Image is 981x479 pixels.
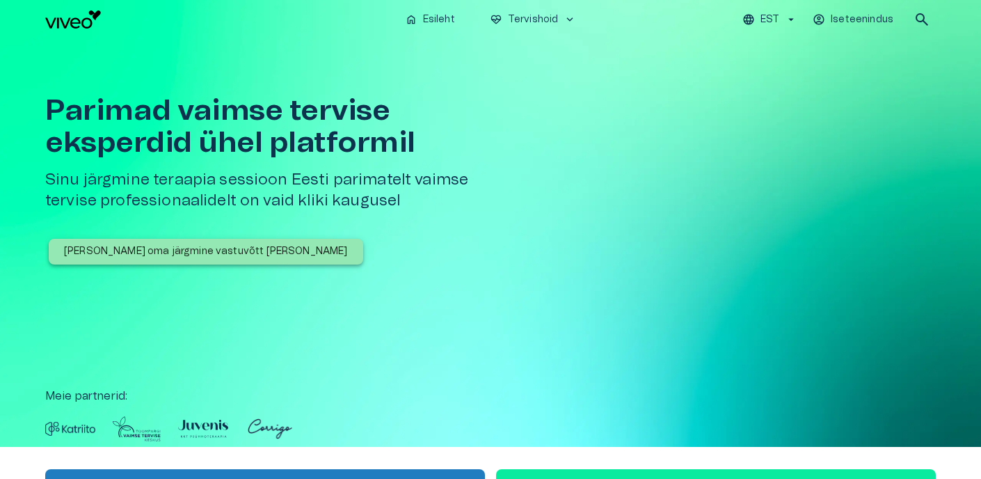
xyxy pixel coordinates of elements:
button: open search modal [908,6,936,33]
span: home [405,13,417,26]
p: Esileht [423,13,455,27]
button: Iseteenindus [811,10,897,30]
p: EST [760,13,779,27]
button: ecg_heartTervishoidkeyboard_arrow_down [484,10,582,30]
span: ecg_heart [490,13,502,26]
a: Navigate to homepage [45,10,394,29]
p: [PERSON_NAME] oma järgmine vastuvõtt [PERSON_NAME] [64,244,348,259]
h1: Parimad vaimse tervise eksperdid ühel platformil [45,95,496,159]
img: Viveo logo [45,10,101,29]
img: Partner logo [112,416,161,442]
p: Iseteenindus [831,13,893,27]
span: search [914,11,930,28]
h5: Sinu järgmine teraapia sessioon Eesti parimatelt vaimse tervise professionaalidelt on vaid kliki ... [45,170,496,211]
button: EST [740,10,799,30]
button: [PERSON_NAME] oma järgmine vastuvõtt [PERSON_NAME] [49,239,363,265]
img: Partner logo [178,416,228,442]
img: Partner logo [45,416,95,442]
span: keyboard_arrow_down [564,13,576,26]
button: homeEsileht [399,10,462,30]
p: Meie partnerid : [45,388,936,405]
img: Partner logo [245,416,295,442]
p: Tervishoid [508,13,559,27]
